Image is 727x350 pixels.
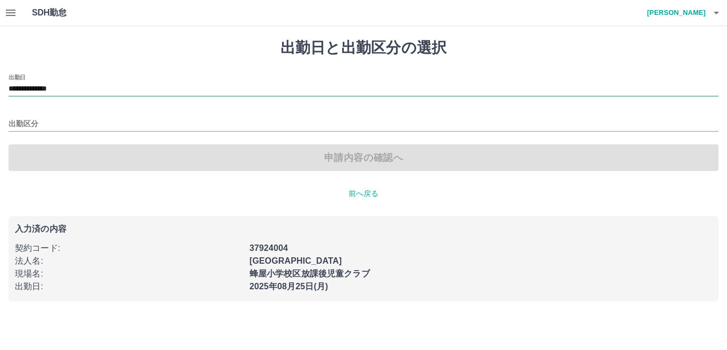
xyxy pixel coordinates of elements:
[15,255,243,267] p: 法人名 :
[250,243,288,253] b: 37924004
[9,73,26,81] label: 出勤日
[15,267,243,280] p: 現場名 :
[9,39,718,57] h1: 出勤日と出勤区分の選択
[250,282,328,291] b: 2025年08月25日(月)
[15,280,243,293] p: 出勤日 :
[9,188,718,199] p: 前へ戻る
[15,242,243,255] p: 契約コード :
[250,269,370,278] b: 蜂屋小学校区放課後児童クラブ
[15,225,712,233] p: 入力済の内容
[250,256,342,265] b: [GEOGRAPHIC_DATA]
